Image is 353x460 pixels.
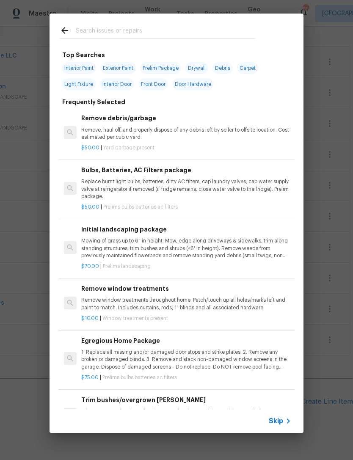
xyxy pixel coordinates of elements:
span: $75.00 [81,375,99,380]
span: Window treatments present [102,316,168,321]
span: $10.00 [81,316,99,321]
input: Search issues or repairs [76,25,255,38]
p: | [81,263,291,270]
span: Front Door [138,78,168,90]
h6: Trim bushes/overgrown [PERSON_NAME] [81,395,291,405]
span: Prelims landscaping [103,264,151,269]
h6: Frequently Selected [62,97,125,107]
span: Light Fixture [62,78,96,90]
span: Skip [269,417,283,425]
p: Mowing of grass up to 6" in height. Mow, edge along driveways & sidewalks, trim along standing st... [81,237,291,259]
h6: Egregious Home Package [81,336,291,345]
span: Exterior Paint [100,62,136,74]
p: Remove window treatments throughout home. Patch/touch up all holes/marks left and paint to match.... [81,297,291,311]
span: Prelims bulbs batteries ac filters [103,204,178,209]
p: Trim overgrown hegdes & bushes around perimeter of home giving 12" of clearance. Properly dispose... [81,408,291,422]
h6: Remove window treatments [81,284,291,293]
p: Remove, haul off, and properly dispose of any debris left by seller to offsite location. Cost est... [81,127,291,141]
p: 1. Replace all missing and/or damaged door stops and strike plates. 2. Remove any broken or damag... [81,349,291,370]
p: | [81,374,291,381]
p: | [81,144,291,151]
span: $70.00 [81,264,99,269]
span: $50.00 [81,145,99,150]
h6: Top Searches [62,50,105,60]
span: $50.00 [81,204,99,209]
span: Prelim Package [140,62,181,74]
h6: Initial landscaping package [81,225,291,234]
span: Yard garbage present [103,145,154,150]
span: Drywall [185,62,208,74]
span: Door Hardware [172,78,214,90]
span: Prelims bulbs batteries ac filters [102,375,177,380]
h6: Remove debris/garbage [81,113,291,123]
h6: Bulbs, Batteries, AC Filters package [81,165,291,175]
span: Debris [212,62,233,74]
p: | [81,204,291,211]
p: Replace burnt light bulbs, batteries, dirty AC filters, cap laundry valves, cap water supply valv... [81,178,291,200]
p: | [81,315,291,322]
span: Carpet [237,62,258,74]
span: Interior Paint [62,62,96,74]
span: Interior Door [100,78,134,90]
